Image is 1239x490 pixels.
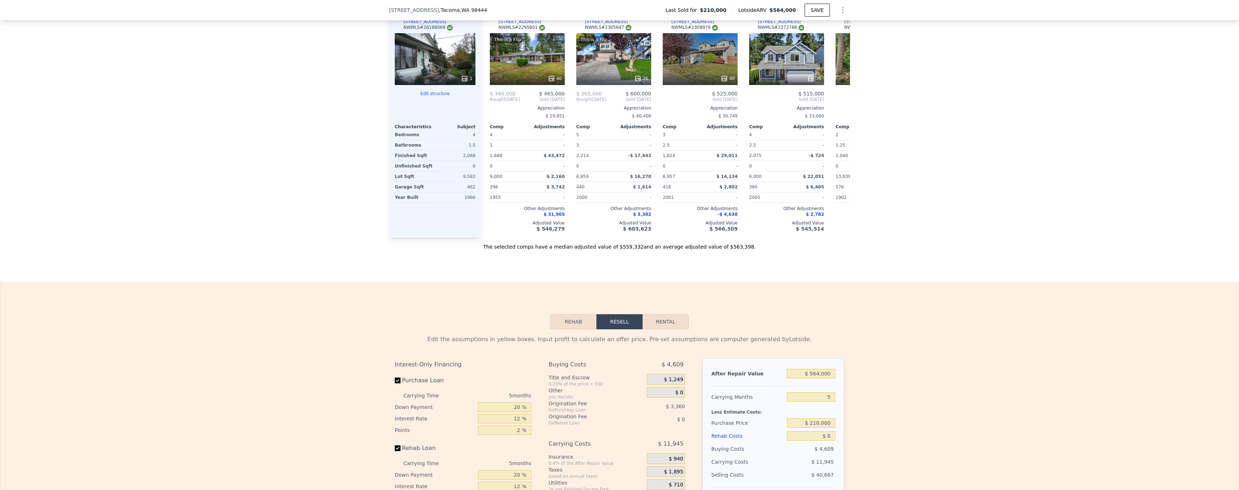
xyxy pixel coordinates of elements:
span: 2,214 [576,153,589,158]
span: 2 [836,132,838,137]
span: -$ 724 [809,153,824,158]
div: [DATE] [490,97,520,102]
div: [STREET_ADDRESS] [585,19,628,24]
span: $ 365,000 [576,91,602,97]
span: 6,000 [749,174,761,179]
span: $ 29,851 [546,113,565,119]
div: Other Adjustments [836,206,911,211]
div: [STREET_ADDRESS][PERSON_NAME] [844,19,919,24]
input: Rehab Loan [395,445,401,451]
span: $ 33,060 [805,113,824,119]
img: NWMLS Logo [799,25,804,31]
div: Carrying Costs [711,455,756,468]
span: 0 [576,164,579,169]
div: - [702,140,738,150]
div: [STREET_ADDRESS] [498,19,541,24]
div: - [615,140,651,150]
span: 2,040 [836,153,848,158]
div: Comp [663,124,700,130]
div: Subject [435,124,475,130]
span: Bought [576,97,592,102]
span: $ 600,000 [626,91,651,97]
div: 3 [576,140,612,150]
div: Other [549,387,644,394]
div: Comp [576,124,614,130]
div: Appreciation [836,105,911,111]
span: $ 3,742 [547,184,565,190]
span: 0 [490,164,493,169]
div: 2.5 [663,140,699,150]
div: NWMLS # 2295801 [498,24,545,31]
div: Bedrooms [395,130,434,140]
span: 0 [836,164,838,169]
div: 0.33% of the price + 550 [549,381,644,387]
a: [STREET_ADDRESS][PERSON_NAME] [836,19,919,24]
span: , Tacoma [439,6,487,14]
span: -$ 17,643 [628,153,651,158]
div: 26 [634,75,648,82]
div: Points [395,424,475,436]
div: Bathrooms [395,140,434,150]
div: Carrying Months [711,391,784,404]
div: - [702,130,738,140]
span: $ 40,667 [811,472,834,478]
span: $ 43,472 [544,153,565,158]
div: 35 [807,75,821,82]
div: - [788,192,824,202]
span: 3 [663,132,666,137]
div: Lot Sqft [395,171,434,182]
div: Purchase Price [711,416,784,429]
img: NWMLS Logo [539,25,545,31]
span: $ 0 [677,416,685,422]
div: Appreciation [663,105,738,111]
div: 5 months [453,458,531,469]
span: 4 [749,132,752,137]
span: $ 3,360 [666,404,685,409]
div: Taxes [549,466,644,473]
div: Other Adjustments [663,206,738,211]
div: 2005 [749,192,785,202]
span: $ 360,000 [490,91,515,97]
div: Comp [490,124,527,130]
span: $ 566,309 [710,226,738,232]
div: Insurance [549,453,644,460]
span: 0 [663,164,666,169]
div: 4 [437,130,475,140]
span: $ 16,270 [630,174,651,179]
span: Sold [DATE] [520,97,565,102]
a: [STREET_ADDRESS] [576,19,628,24]
span: $ 1,895 [664,469,683,475]
span: $ 11,945 [811,459,834,465]
div: This is a Flip [579,36,609,43]
div: NWMLS # 26188068 [403,24,453,31]
span: 440 [576,184,585,190]
span: $ 546,279 [537,226,565,232]
div: Other Adjustments [749,206,824,211]
span: 1,824 [663,153,675,158]
img: NWMLS Logo [447,25,453,31]
div: you decide! [549,394,644,400]
div: 2001 [663,192,699,202]
div: - [615,130,651,140]
div: The selected comps have a median adjusted value of $559,332 and an average adjusted value of $563... [389,237,850,250]
span: $ 710 [669,482,683,488]
div: Adjusted Value [749,220,824,226]
span: $ 30,749 [719,113,738,119]
div: Buying Costs [549,358,629,371]
div: 1955 [490,192,526,202]
div: Year Built [395,192,434,202]
div: [STREET_ADDRESS] [403,19,446,24]
div: Carrying Costs [549,437,629,450]
span: $564,000 [769,7,796,13]
span: 1,688 [490,153,502,158]
div: [DATE] [576,97,607,102]
div: Adjusted Value [836,220,911,226]
div: Down Payment [395,469,475,481]
span: 576 [836,184,844,190]
div: NWMLS # 2308979 [671,24,718,31]
div: [STREET_ADDRESS] [671,19,714,24]
div: Appreciation [749,105,824,111]
div: 40 [721,75,735,82]
label: Rehab Loan [395,442,475,455]
span: 6,957 [663,174,675,179]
